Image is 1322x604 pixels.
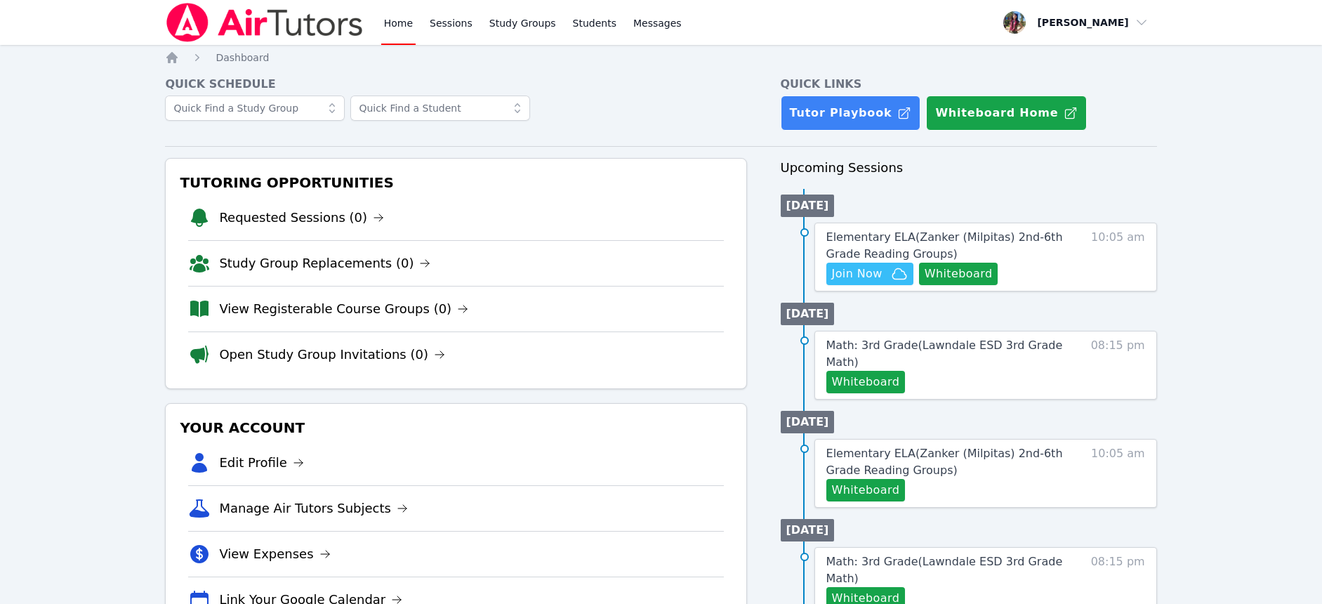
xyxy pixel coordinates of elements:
[219,208,384,228] a: Requested Sessions (0)
[781,96,921,131] a: Tutor Playbook
[219,499,408,518] a: Manage Air Tutors Subjects
[826,230,1063,261] span: Elementary ELA ( Zanker (Milpitas) 2nd-6th Grade Reading Groups )
[216,52,269,63] span: Dashboard
[219,544,330,564] a: View Expenses
[165,96,345,121] input: Quick Find a Study Group
[633,16,682,30] span: Messages
[826,445,1066,479] a: Elementary ELA(Zanker (Milpitas) 2nd-6th Grade Reading Groups)
[781,411,835,433] li: [DATE]
[219,345,445,365] a: Open Study Group Invitations (0)
[350,96,530,121] input: Quick Find a Student
[1091,229,1145,285] span: 10:05 am
[177,170,734,195] h3: Tutoring Opportunities
[826,337,1066,371] a: Math: 3rd Grade(Lawndale ESD 3rd Grade Math)
[781,303,835,325] li: [DATE]
[826,229,1066,263] a: Elementary ELA(Zanker (Milpitas) 2nd-6th Grade Reading Groups)
[781,195,835,217] li: [DATE]
[165,3,364,42] img: Air Tutors
[219,254,430,273] a: Study Group Replacements (0)
[781,519,835,541] li: [DATE]
[832,265,883,282] span: Join Now
[826,553,1066,587] a: Math: 3rd Grade(Lawndale ESD 3rd Grade Math)
[919,263,998,285] button: Whiteboard
[781,158,1157,178] h3: Upcoming Sessions
[826,263,913,285] button: Join Now
[165,76,746,93] h4: Quick Schedule
[826,479,906,501] button: Whiteboard
[219,299,468,319] a: View Registerable Course Groups (0)
[826,447,1063,477] span: Elementary ELA ( Zanker (Milpitas) 2nd-6th Grade Reading Groups )
[165,51,1156,65] nav: Breadcrumb
[219,453,304,473] a: Edit Profile
[826,555,1063,585] span: Math: 3rd Grade ( Lawndale ESD 3rd Grade Math )
[826,371,906,393] button: Whiteboard
[1091,337,1145,393] span: 08:15 pm
[926,96,1087,131] button: Whiteboard Home
[1091,445,1145,501] span: 10:05 am
[826,339,1063,369] span: Math: 3rd Grade ( Lawndale ESD 3rd Grade Math )
[781,76,1157,93] h4: Quick Links
[216,51,269,65] a: Dashboard
[177,415,734,440] h3: Your Account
